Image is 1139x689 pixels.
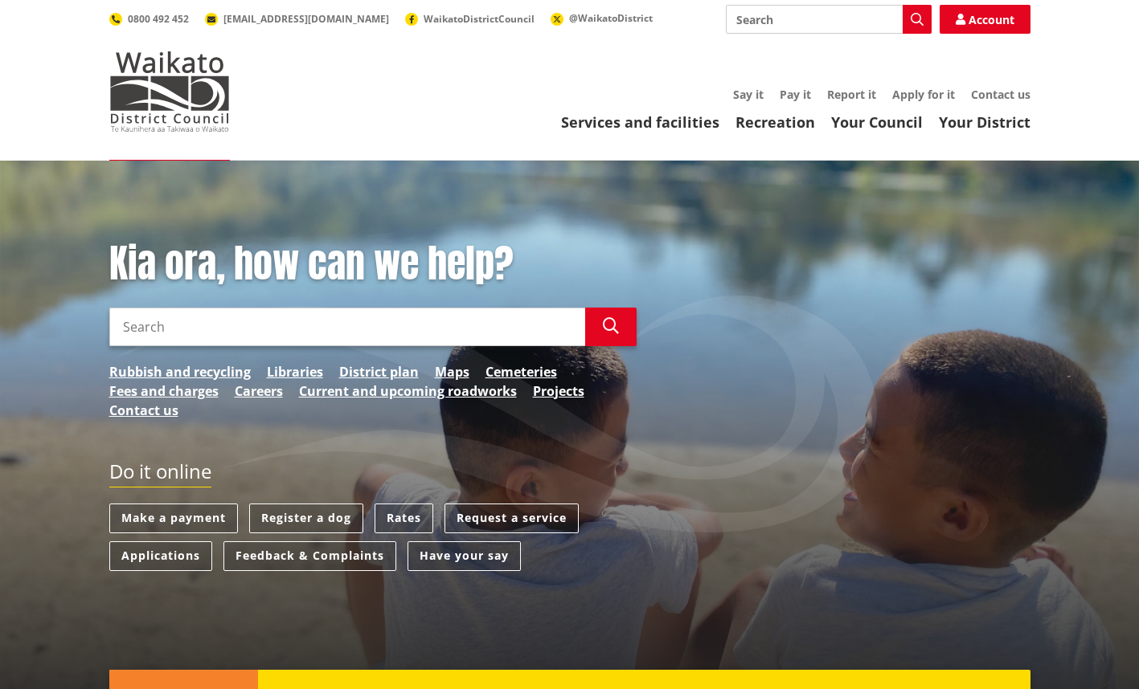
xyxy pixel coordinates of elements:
a: Rates [375,503,433,533]
input: Search input [109,308,585,346]
a: Have your say [408,541,521,571]
a: Report it [827,87,876,102]
a: Contact us [109,401,178,420]
span: 0800 492 452 [128,12,189,26]
a: Projects [533,381,584,401]
a: Pay it [780,87,811,102]
a: Rubbish and recycling [109,362,251,381]
a: WaikatoDistrictCouncil [405,12,535,26]
a: Applications [109,541,212,571]
a: Libraries [267,362,323,381]
a: Maps [435,362,469,381]
a: Feedback & Complaints [223,541,396,571]
a: Register a dog [249,503,363,533]
a: @WaikatoDistrict [551,11,653,25]
a: Current and upcoming roadworks [299,381,517,401]
h1: Kia ora, how can we help? [109,241,637,287]
a: Make a payment [109,503,238,533]
h2: Do it online [109,460,211,488]
a: Cemeteries [486,362,557,381]
a: Recreation [735,112,815,132]
img: Waikato District Council - Te Kaunihera aa Takiwaa o Waikato [109,51,230,132]
a: Fees and charges [109,381,219,401]
a: Request a service [445,503,579,533]
a: 0800 492 452 [109,12,189,26]
a: Apply for it [892,87,955,102]
a: District plan [339,362,419,381]
a: Contact us [971,87,1030,102]
a: Your Council [831,112,923,132]
span: WaikatoDistrictCouncil [424,12,535,26]
a: [EMAIL_ADDRESS][DOMAIN_NAME] [205,12,389,26]
span: @WaikatoDistrict [569,11,653,25]
input: Search input [726,5,932,34]
a: Account [940,5,1030,34]
a: Your District [939,112,1030,132]
a: Say it [733,87,764,102]
span: [EMAIL_ADDRESS][DOMAIN_NAME] [223,12,389,26]
a: Careers [235,381,283,401]
a: Services and facilities [561,112,719,132]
